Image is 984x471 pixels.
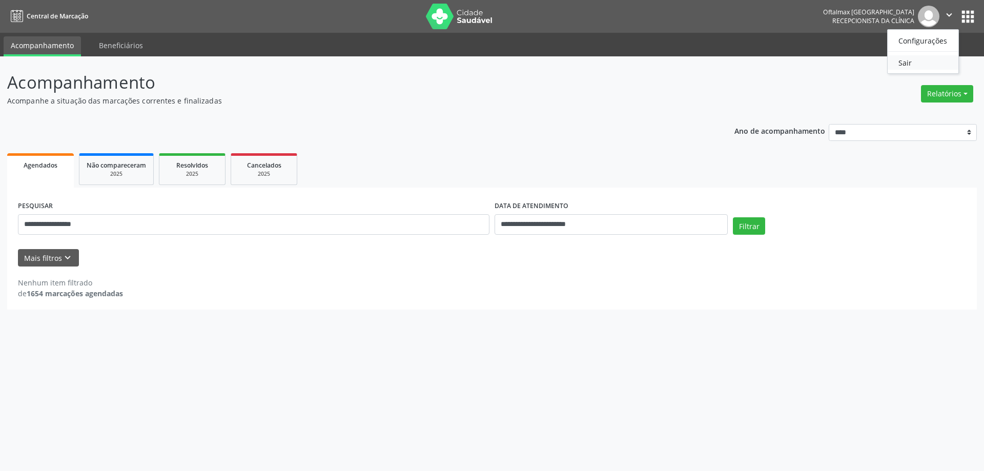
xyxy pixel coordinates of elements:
div: 2025 [87,170,146,178]
a: Beneficiários [92,36,150,54]
div: Nenhum item filtrado [18,277,123,288]
a: Sair [888,55,958,70]
span: Agendados [24,161,57,170]
a: Configurações [888,33,958,48]
i: keyboard_arrow_down [62,252,73,263]
button: Relatórios [921,85,973,103]
p: Ano de acompanhamento [734,124,825,137]
strong: 1654 marcações agendadas [27,289,123,298]
button: apps [959,8,977,26]
i:  [944,9,955,21]
p: Acompanhe a situação das marcações correntes e finalizadas [7,95,686,106]
button: Filtrar [733,217,765,235]
button: Mais filtroskeyboard_arrow_down [18,249,79,267]
ul:  [887,29,959,74]
a: Acompanhamento [4,36,81,56]
label: PESQUISAR [18,198,53,214]
img: img [918,6,939,27]
span: Resolvidos [176,161,208,170]
span: Central de Marcação [27,12,88,21]
span: Não compareceram [87,161,146,170]
label: DATA DE ATENDIMENTO [495,198,568,214]
div: de [18,288,123,299]
p: Acompanhamento [7,70,686,95]
span: Cancelados [247,161,281,170]
a: Central de Marcação [7,8,88,25]
div: 2025 [238,170,290,178]
span: Recepcionista da clínica [832,16,914,25]
button:  [939,6,959,27]
div: Oftalmax [GEOGRAPHIC_DATA] [823,8,914,16]
div: 2025 [167,170,218,178]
